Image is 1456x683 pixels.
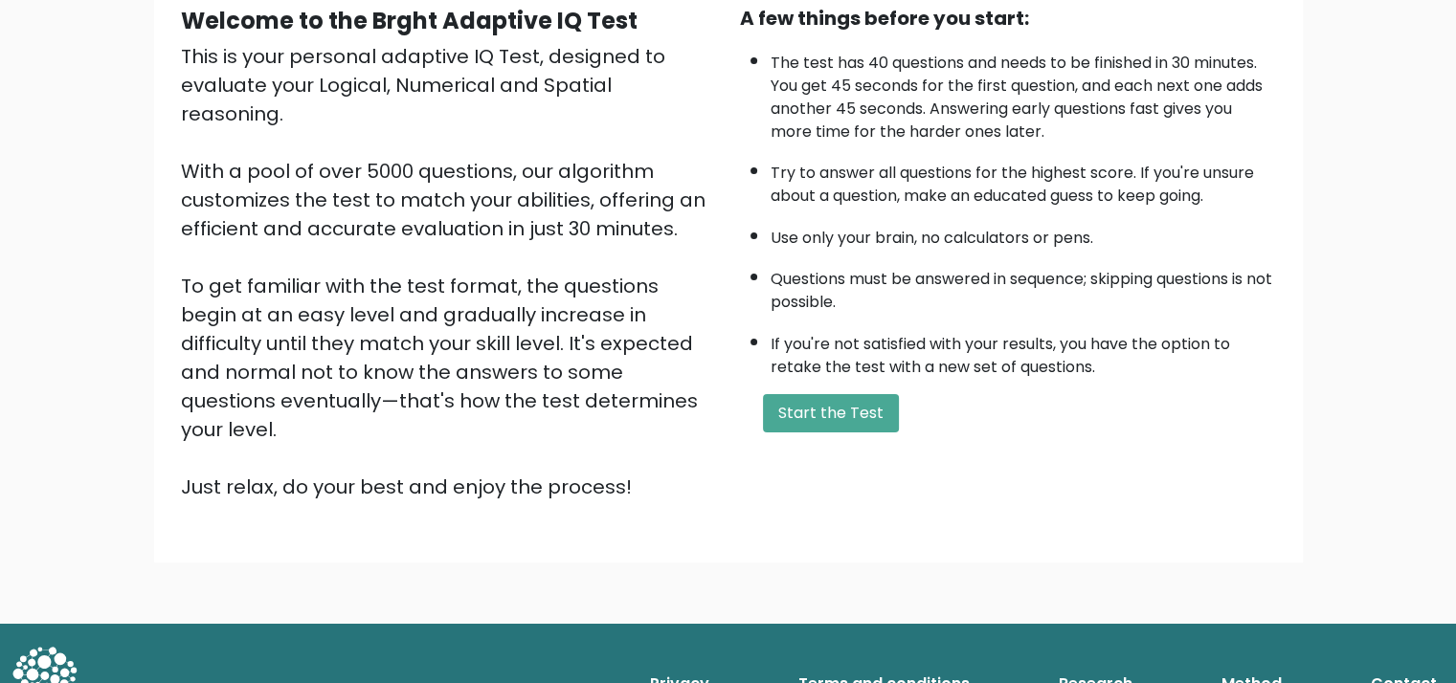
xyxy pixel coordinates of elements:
[771,258,1276,314] li: Questions must be answered in sequence; skipping questions is not possible.
[771,217,1276,250] li: Use only your brain, no calculators or pens.
[181,42,717,501] div: This is your personal adaptive IQ Test, designed to evaluate your Logical, Numerical and Spatial ...
[740,4,1276,33] div: A few things before you start:
[181,5,638,36] b: Welcome to the Brght Adaptive IQ Test
[763,394,899,432] button: Start the Test
[771,323,1276,379] li: If you're not satisfied with your results, you have the option to retake the test with a new set ...
[771,152,1276,208] li: Try to answer all questions for the highest score. If you're unsure about a question, make an edu...
[771,42,1276,143] li: The test has 40 questions and needs to be finished in 30 minutes. You get 45 seconds for the firs...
